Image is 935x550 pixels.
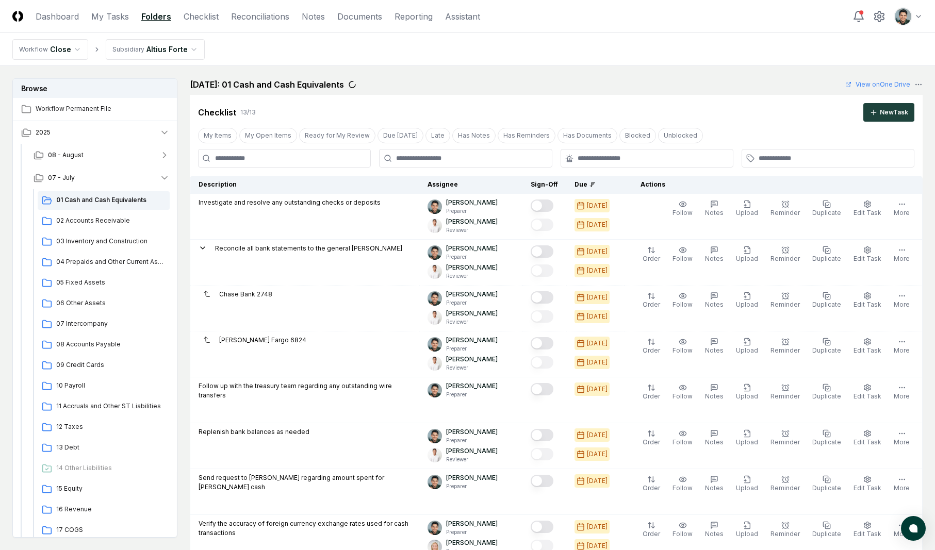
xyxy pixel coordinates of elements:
button: More [892,336,912,357]
span: Order [643,484,660,492]
button: More [892,198,912,220]
span: Edit Task [854,255,881,262]
p: Preparer [446,391,498,398]
a: 14 Other Liabilities [38,459,170,478]
span: Reminder [770,346,800,354]
img: Logo [12,11,23,22]
p: Reviewer [446,272,498,280]
p: Preparer [446,253,498,261]
button: Has Documents [557,128,617,143]
div: [DATE] [587,266,608,275]
button: Has Reminders [498,128,555,143]
p: [PERSON_NAME] [446,427,498,437]
span: Reminder [770,484,800,492]
p: [PERSON_NAME] [446,446,498,456]
button: Upload [734,519,760,541]
div: Actions [632,180,914,189]
button: Edit Task [851,290,883,311]
span: 12 Taxes [56,422,166,431]
button: Late [425,128,450,143]
p: [PERSON_NAME] [446,538,498,547]
div: [DATE] [587,201,608,210]
button: Upload [734,244,760,265]
div: [DATE] [587,449,608,459]
button: My Items [198,128,237,143]
span: Follow [672,346,693,354]
span: Duplicate [812,392,841,400]
p: Investigate and resolve any outstanding checks or deposits [199,198,381,207]
span: Edit Task [854,484,881,492]
span: Upload [736,530,758,538]
button: Follow [670,290,695,311]
span: 03 Inventory and Construction [56,237,166,246]
a: 11 Accruals and Other ST Liabilities [38,397,170,416]
a: 17 COGS [38,521,170,540]
button: Edit Task [851,198,883,220]
span: Order [643,346,660,354]
button: Order [641,427,662,449]
a: 05 Fixed Assets [38,274,170,292]
span: Order [643,438,660,446]
div: [DATE] [587,476,608,486]
span: Upload [736,484,758,492]
th: Assignee [419,176,522,194]
img: d09822cc-9b6d-4858-8d66-9570c114c672_298d096e-1de5-4289-afae-be4cc58aa7ae.png [428,245,442,260]
button: Duplicate [810,336,843,357]
h2: [DATE]: 01 Cash and Cash Equivalents [190,78,344,91]
span: Notes [705,484,724,492]
span: Notes [705,209,724,216]
span: Edit Task [854,346,881,354]
button: Notes [703,519,726,541]
span: Notes [705,530,724,538]
div: [DATE] [587,312,608,321]
span: Duplicate [812,438,841,446]
button: Notes [703,290,726,311]
a: 13 Debt [38,439,170,457]
p: Reconcile all bank statements to the general [PERSON_NAME] [215,244,402,253]
p: [PERSON_NAME] [446,217,498,226]
button: Mark complete [531,199,553,212]
p: Preparer [446,207,498,215]
img: d09822cc-9b6d-4858-8d66-9570c114c672_298d096e-1de5-4289-afae-be4cc58aa7ae.png [428,475,442,489]
button: Duplicate [810,290,843,311]
a: 09 Credit Cards [38,356,170,375]
a: Folders [141,10,171,23]
span: 08 - August [48,151,84,160]
a: 07 Intercompany [38,315,170,334]
img: d09822cc-9b6d-4858-8d66-9570c114c672_b0bc35f1-fa8e-4ccc-bc23-b02c2d8c2b72.png [428,219,442,233]
button: Reminder [768,381,802,403]
button: Follow [670,244,695,265]
a: 10 Payroll [38,377,170,395]
p: [PERSON_NAME] [446,244,498,253]
button: Mark complete [531,475,553,487]
span: 11 Accruals and Other ST Liabilities [56,402,166,411]
div: [DATE] [587,220,608,229]
button: Mark complete [531,245,553,258]
p: Follow up with the treasury team regarding any outstanding wire transfers [199,381,411,400]
button: Order [641,336,662,357]
span: Edit Task [854,530,881,538]
button: Mark complete [531,521,553,533]
a: 15 Equity [38,480,170,498]
span: Duplicate [812,209,841,216]
a: View onOne Drive [845,80,910,89]
span: Follow [672,392,693,400]
a: Dashboard [36,10,79,23]
a: Reporting [395,10,433,23]
button: Mark complete [531,448,553,460]
a: Documents [337,10,382,23]
p: Preparer [446,299,498,307]
button: Duplicate [810,519,843,541]
span: Duplicate [812,301,841,308]
button: Duplicate [810,244,843,265]
button: More [892,381,912,403]
img: d09822cc-9b6d-4858-8d66-9570c114c672_b0bc35f1-fa8e-4ccc-bc23-b02c2d8c2b72.png [428,264,442,279]
span: Order [643,255,660,262]
div: 13 / 13 [240,108,256,117]
button: Mark complete [531,429,553,441]
button: Mark complete [531,356,553,369]
span: Edit Task [854,438,881,446]
button: Notes [703,336,726,357]
button: 2025 [13,121,178,144]
p: Preparer [446,437,498,444]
